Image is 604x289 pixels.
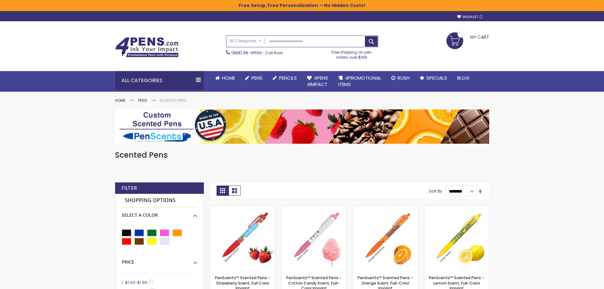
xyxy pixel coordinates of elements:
img: PenScents™ Scented Pens - Orange Scent, Full-Color Imprint [353,206,418,271]
span: $1.00 [125,280,135,285]
strong: Shopping Options [122,194,197,207]
span: Specials [426,75,447,81]
span: 4Pens 4impact [307,75,328,88]
strong: Scented Pens [160,98,186,103]
a: PenScents™ Scented Pens - Strawberry Scent, Full Color Imprint [211,206,275,211]
span: 9 [148,280,153,285]
a: Specials [415,71,452,85]
span: Pencils [279,75,297,81]
span: Blog [457,75,470,81]
div: All Categories [115,71,204,90]
a: 4Pens4impact [302,71,333,92]
a: Home [115,98,126,103]
h1: Scented Pens [115,150,489,160]
span: All Categories [230,38,261,43]
a: Wishlist [457,15,483,19]
a: PenScents™ Scented Pens - Cotton Candy Scent, Full-Color Imprint [282,206,346,211]
img: PenScents™ Scented Pens - Strawberry Scent, Full Color Imprint [211,206,275,271]
div: Price [122,254,197,265]
strong: Filter [121,185,137,192]
span: - Call Now! [231,50,283,56]
a: Blog [452,71,475,85]
span: 4PROMOTIONAL ITEMS [338,75,381,88]
strong: Grid [217,186,229,196]
a: (888) 88-4PENS [231,50,262,56]
a: Pencils [268,71,302,85]
label: Sort By [429,188,442,194]
a: All Categories [226,36,264,46]
img: 4Pens Custom Pens and Promotional Products [115,37,179,57]
div: Select A Color [122,207,197,218]
a: $1.00-$1.999 [124,280,155,285]
span: Home [222,75,235,81]
a: Pens [138,98,147,103]
img: PenScents™ Scented Pens - Cotton Candy Scent, Full-Color Imprint [282,206,346,271]
a: 4PROMOTIONALITEMS [333,71,386,92]
span: Pens [251,75,263,81]
div: Free shipping on pen orders over $199 [325,47,378,60]
a: Home [210,71,240,85]
img: Scented Pens [115,109,489,144]
a: Rush [386,71,415,85]
a: PenScents™ Scented Pens - Lemon Scent, Full-Color Imprint [425,206,489,211]
span: $1.99 [137,280,147,285]
a: PenScents™ Scented Pens - Orange Scent, Full-Color Imprint [353,206,418,211]
span: Rush [398,75,410,81]
a: Pens [240,71,268,85]
img: PenScents™ Scented Pens - Lemon Scent, Full-Color Imprint [425,206,489,271]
